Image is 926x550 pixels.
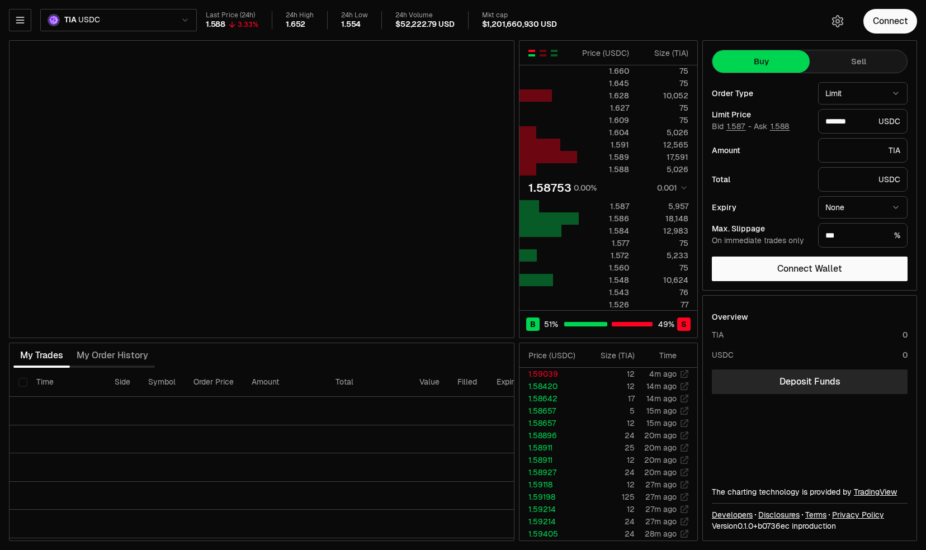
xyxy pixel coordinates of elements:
time: 15m ago [646,418,677,428]
button: Connect Wallet [712,257,908,281]
button: Show Buy Orders Only [550,49,559,58]
div: 0.00% [574,182,597,193]
button: Select all [18,378,27,387]
td: 12 [585,417,635,429]
a: Developers [712,509,753,520]
div: Version 0.1.0 + in production [712,520,908,532]
div: USDC [818,167,908,192]
td: 1.58911 [519,454,585,466]
time: 27m ago [645,516,677,527]
div: Last Price (24h) [206,11,258,20]
time: 20m ago [644,430,677,440]
div: 1.660 [579,65,629,77]
div: 1.586 [579,213,629,224]
div: 17,591 [639,151,688,163]
th: Total [327,368,410,397]
div: $1,201,660,930 USD [482,20,557,30]
div: 1.588 [579,164,629,175]
time: 4m ago [649,369,677,379]
div: 1.548 [579,274,629,286]
div: 1.588 [206,20,225,30]
th: Symbol [139,368,185,397]
th: Filled [448,368,488,397]
div: 0 [903,329,908,340]
div: On immediate trades only [712,236,809,246]
th: Side [106,368,139,397]
div: 1.572 [579,250,629,261]
div: Mkt cap [482,11,557,20]
div: 1.584 [579,225,629,236]
div: Size ( TIA ) [594,350,635,361]
div: 3.33% [238,20,258,29]
button: 0.001 [654,181,688,195]
div: 1.587 [579,201,629,212]
span: b0736ecdf04740874dce99dfb90a19d87761c153 [758,521,790,531]
div: Price ( USDC ) [579,48,629,59]
div: 10,624 [639,274,688,286]
div: 1.58753 [528,180,571,196]
div: Limit Price [712,111,809,118]
div: 75 [639,238,688,249]
div: Expiry [712,203,809,211]
div: 12,983 [639,225,688,236]
button: Limit [818,82,908,105]
div: 75 [639,65,688,77]
th: Time [27,368,106,397]
a: Disclosures [758,509,800,520]
div: Order Type [712,89,809,97]
div: Total [712,176,809,183]
div: 1.645 [579,78,629,89]
div: Price ( USDC ) [528,350,584,361]
th: Amount [243,368,327,397]
button: My Order History [70,344,155,367]
button: My Trades [13,344,70,367]
div: Amount [712,146,809,154]
img: TIA Logo [49,15,59,25]
time: 14m ago [646,393,677,404]
div: Size ( TIA ) [639,48,688,59]
div: % [818,223,908,248]
time: 20m ago [644,443,677,453]
button: None [818,196,908,219]
div: 5,026 [639,164,688,175]
time: 27m ago [645,504,677,514]
div: 5,957 [639,201,688,212]
button: Show Sell Orders Only [538,49,547,58]
div: $52,222.79 USD [395,20,454,30]
div: 24h Volume [395,11,454,20]
time: 20m ago [644,467,677,477]
time: 20m ago [644,455,677,465]
iframe: Financial Chart [10,41,514,338]
span: 49 % [658,319,674,330]
div: Max. Slippage [712,225,809,233]
td: 12 [585,380,635,392]
div: USDC [818,109,908,134]
td: 1.58420 [519,380,585,392]
td: 1.59214 [519,503,585,515]
button: Buy [712,50,810,73]
div: 76 [639,287,688,298]
td: 1.58657 [519,405,585,417]
div: 1.628 [579,90,629,101]
time: 27m ago [645,480,677,490]
div: 75 [639,102,688,113]
td: 12 [585,503,635,515]
button: Sell [810,50,907,73]
div: 1.609 [579,115,629,126]
td: 1.59039 [519,368,585,380]
th: Expiry [488,368,563,397]
div: TIA [818,138,908,163]
td: 12 [585,454,635,466]
a: Deposit Funds [712,369,908,394]
a: Terms [805,509,826,520]
div: 5,233 [639,250,688,261]
time: 27m ago [645,492,677,502]
td: 5 [585,405,635,417]
span: Bid - [712,122,752,132]
td: 1.58642 [519,392,585,405]
div: 10,052 [639,90,688,101]
td: 1.59198 [519,491,585,503]
div: 1.652 [286,20,305,30]
th: Order Price [185,368,243,397]
span: 51 % [544,319,558,330]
